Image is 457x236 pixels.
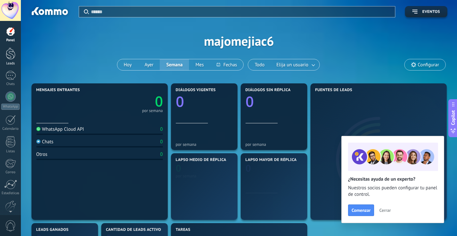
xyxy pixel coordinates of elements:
button: Cerrar [376,205,394,215]
text: 0 [176,162,181,175]
button: Semana [160,59,189,70]
div: Correo [1,170,20,175]
span: Diálogos sin réplica [246,88,291,92]
button: Hoy [117,59,138,70]
span: Diálogos vigentes [176,88,216,92]
div: por semana [142,109,163,112]
span: Comenzar [352,208,371,212]
button: Elija un usuario [271,59,319,70]
div: por semana [176,142,233,147]
div: Listas [1,149,20,154]
div: WhatsApp Cloud API [36,126,84,132]
div: Panel [1,38,20,42]
div: Estadísticas [1,191,20,195]
text: 0 [176,92,184,111]
span: Nuestros socios pueden configurar tu panel de control. [348,185,437,198]
text: 0 [155,91,163,111]
h2: ¿Necesitas ayuda de un experto? [348,176,437,182]
span: Copilot [450,110,456,125]
span: Fuentes de leads [315,88,353,92]
span: Eventos [422,10,440,14]
button: Ayer [138,59,160,70]
span: Elija un usuario [275,61,309,69]
div: Otros [36,151,48,157]
div: Calendario [1,127,20,131]
div: Leads [1,61,20,66]
button: Comenzar [348,204,374,216]
a: 0 [100,91,163,111]
span: Cantidad de leads activos [106,228,164,232]
div: por semana [176,174,233,178]
span: Configurar [418,62,439,68]
div: 0 [160,151,163,157]
img: WhatsApp Cloud API [36,127,40,131]
button: Mes [189,59,210,70]
button: Todo [248,59,271,70]
div: WhatsApp [1,104,20,110]
span: Mensajes entrantes [36,88,80,92]
text: 0 [246,162,251,175]
button: Eventos [405,6,447,17]
span: Tareas [176,228,191,232]
span: Cerrar [379,208,391,212]
button: Fechas [210,59,243,70]
div: 0 [160,126,163,132]
span: Lapso medio de réplica [176,158,227,162]
span: Lapso mayor de réplica [246,158,297,162]
div: Chats [36,139,54,145]
div: 0 [160,139,163,145]
img: Chats [36,139,40,144]
span: Leads ganados [36,228,69,232]
text: 0 [246,92,254,111]
div: por semana [246,142,302,147]
div: Chats [1,82,20,86]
